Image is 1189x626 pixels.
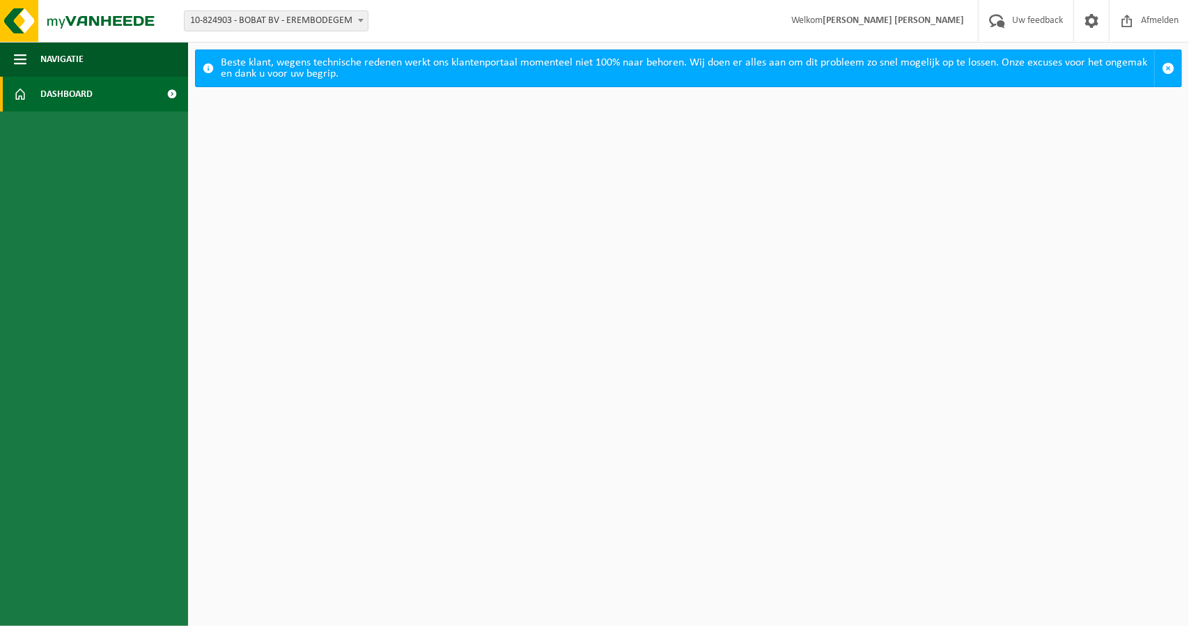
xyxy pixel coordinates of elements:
strong: [PERSON_NAME] [PERSON_NAME] [823,15,964,26]
span: Dashboard [40,77,93,112]
span: 10-824903 - BOBAT BV - EREMBODEGEM [184,10,368,31]
span: 10-824903 - BOBAT BV - EREMBODEGEM [185,11,368,31]
div: Beste klant, wegens technische redenen werkt ons klantenportaal momenteel niet 100% naar behoren.... [221,50,1154,86]
span: Navigatie [40,42,84,77]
